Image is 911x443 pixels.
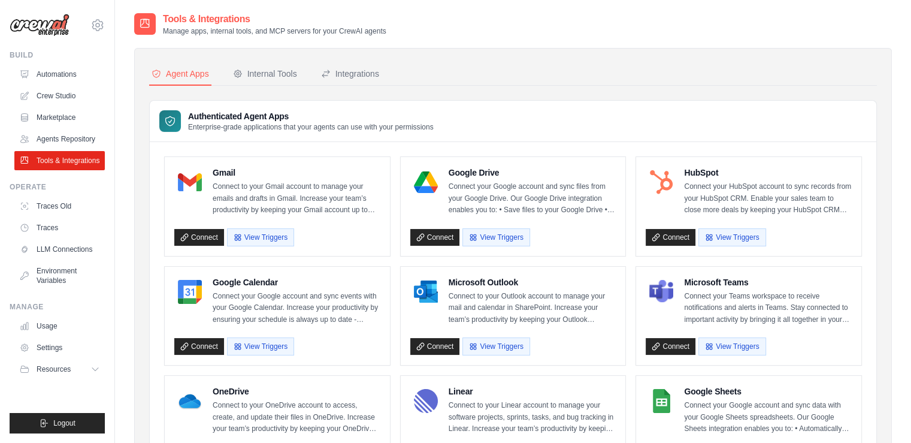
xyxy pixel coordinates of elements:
button: View Triggers [462,337,529,355]
a: Connect [646,229,695,246]
button: Agent Apps [149,63,211,86]
a: Usage [14,317,105,336]
img: Google Calendar Logo [178,280,202,304]
button: Integrations [319,63,382,86]
span: Resources [37,364,71,374]
p: Connect your Teams workspace to receive notifications and alerts in Teams. Stay connected to impo... [684,291,852,326]
p: Connect your HubSpot account to sync records from your HubSpot CRM. Enable your sales team to clo... [684,181,852,216]
img: Logo [10,14,69,37]
h4: OneDrive [213,385,380,397]
a: LLM Connections [14,240,105,259]
img: Microsoft Outlook Logo [414,280,438,304]
button: Internal Tools [231,63,299,86]
h2: Tools & Integrations [163,12,386,26]
img: Microsoft Teams Logo [649,280,673,304]
a: Crew Studio [14,86,105,106]
div: Integrations [321,68,379,80]
h4: Microsoft Teams [684,276,852,288]
button: View Triggers [698,337,765,355]
div: Operate [10,182,105,192]
img: Google Drive Logo [414,170,438,194]
h4: Microsoft Outlook [449,276,616,288]
p: Connect your Google account and sync files from your Google Drive. Our Google Drive integration e... [449,181,616,216]
h4: Google Sheets [684,385,852,397]
div: Agent Apps [152,68,209,80]
h4: Google Drive [449,167,616,179]
p: Connect to your Linear account to manage your software projects, sprints, tasks, and bug tracking... [449,400,616,435]
p: Manage apps, internal tools, and MCP servers for your CrewAI agents [163,26,386,36]
a: Marketplace [14,108,105,127]
a: Traces [14,218,105,237]
div: Build [10,50,105,60]
a: Environment Variables [14,261,105,290]
a: Connect [410,338,460,355]
button: View Triggers [227,228,294,246]
button: View Triggers [227,337,294,355]
a: Tools & Integrations [14,151,105,170]
a: Connect [646,338,695,355]
a: Connect [410,229,460,246]
button: Logout [10,413,105,433]
img: HubSpot Logo [649,170,673,194]
img: Linear Logo [414,389,438,413]
a: Settings [14,338,105,357]
img: Gmail Logo [178,170,202,194]
a: Connect [174,229,224,246]
img: Google Sheets Logo [649,389,673,413]
button: Resources [14,360,105,379]
img: OneDrive Logo [178,389,202,413]
p: Connect to your Outlook account to manage your mail and calendar in SharePoint. Increase your tea... [449,291,616,326]
span: Logout [53,418,75,428]
h3: Authenticated Agent Apps [188,110,434,122]
a: Automations [14,65,105,84]
a: Traces Old [14,197,105,216]
p: Enterprise-grade applications that your agents can use with your permissions [188,122,434,132]
p: Connect your Google account and sync events with your Google Calendar. Increase your productivity... [213,291,380,326]
div: Internal Tools [233,68,297,80]
h4: HubSpot [684,167,852,179]
h4: Google Calendar [213,276,380,288]
p: Connect to your OneDrive account to access, create, and update their files in OneDrive. Increase ... [213,400,380,435]
p: Connect to your Gmail account to manage your emails and drafts in Gmail. Increase your team’s pro... [213,181,380,216]
a: Connect [174,338,224,355]
h4: Linear [449,385,616,397]
button: View Triggers [462,228,529,246]
div: Manage [10,302,105,312]
h4: Gmail [213,167,380,179]
button: View Triggers [698,228,765,246]
p: Connect your Google account and sync data with your Google Sheets spreadsheets. Our Google Sheets... [684,400,852,435]
a: Agents Repository [14,129,105,149]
